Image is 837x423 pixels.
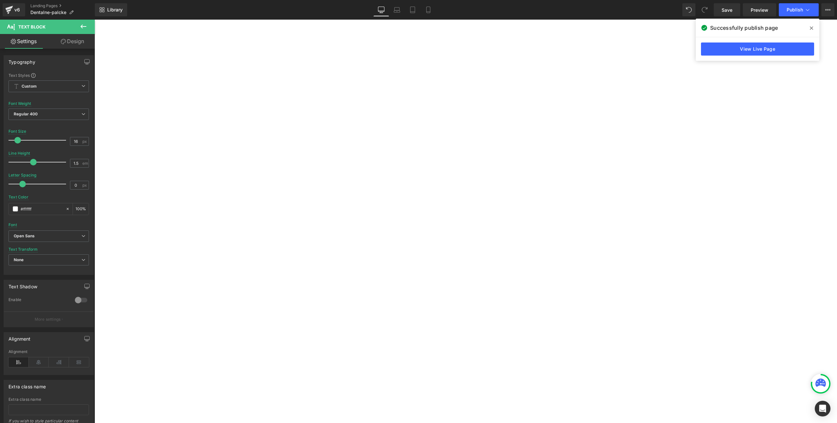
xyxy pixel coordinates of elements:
span: Text Block [18,24,45,29]
div: Font Size [9,129,26,134]
a: Tablet [405,3,420,16]
b: None [14,257,24,262]
button: More [821,3,834,16]
div: Alignment [9,349,89,354]
a: New Library [95,3,127,16]
div: Enable [9,297,68,304]
span: px [82,139,88,144]
span: Successfully publish page [710,24,778,32]
span: Publish [787,7,803,12]
div: Text Shadow [9,280,37,289]
p: More settings [35,316,61,322]
b: Regular 400 [14,111,38,116]
button: Undo [682,3,695,16]
input: Color [21,205,62,212]
div: Typography [9,56,35,65]
div: % [73,203,89,215]
div: Extra class name [9,380,46,389]
a: Preview [743,3,776,16]
div: Line Height [9,151,30,156]
div: Font Weight [9,101,31,106]
div: Font [9,223,17,227]
a: v6 [3,3,25,16]
a: Desktop [373,3,389,16]
div: Text Color [9,195,28,199]
span: Preview [751,7,768,13]
div: Text Transform [9,247,38,252]
button: Redo [698,3,711,16]
i: Open Sans [14,233,35,239]
span: Save [722,7,732,13]
button: Publish [779,3,819,16]
b: Custom [22,84,37,89]
span: Dentalne-palcke [30,10,66,15]
div: Alignment [9,332,31,342]
a: Laptop [389,3,405,16]
div: Text Styles [9,73,89,78]
span: em [82,161,88,165]
a: Design [49,34,96,49]
a: Mobile [420,3,436,16]
a: Landing Pages [30,3,95,8]
div: Open Intercom Messenger [815,401,830,416]
div: Letter Spacing [9,173,37,178]
button: More settings [4,312,94,327]
span: Library [107,7,123,13]
div: Extra class name [9,397,89,402]
a: View Live Page [701,42,814,56]
div: v6 [13,6,21,14]
span: px [82,183,88,187]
